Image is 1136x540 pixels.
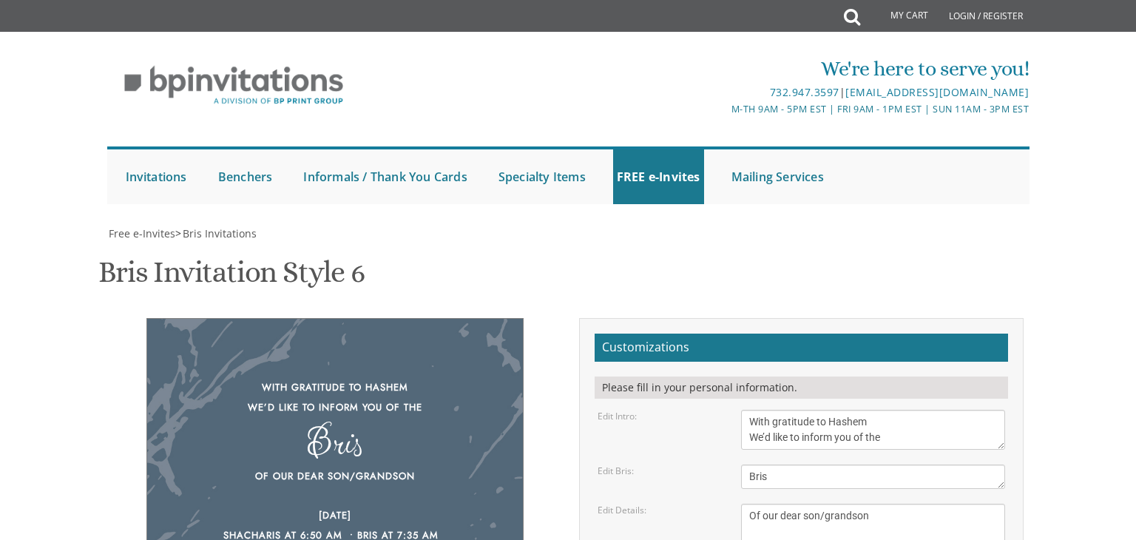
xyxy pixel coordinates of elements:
a: 732.947.3597 [770,85,839,99]
h1: Bris Invitation Style 6 [98,256,364,300]
textarea: With gratitude to Hashem We’d like to inform you of the [741,410,1006,450]
a: Informals / Thank You Cards [300,149,470,204]
a: My Cart [859,1,939,31]
div: | [415,84,1029,101]
a: Mailing Services [728,149,828,204]
div: We're here to serve you! [415,54,1029,84]
textarea: Bris [741,465,1006,489]
a: Specialty Items [495,149,589,204]
a: Bris Invitations [181,226,257,240]
a: FREE e-Invites [613,149,704,204]
div: With gratitude to Hashem We’d like to inform you of the [177,378,493,417]
div: Bris [177,432,493,452]
span: Bris Invitations [183,226,257,240]
div: Please fill in your personal information. [595,377,1008,399]
a: [EMAIL_ADDRESS][DOMAIN_NAME] [845,85,1029,99]
label: Edit Intro: [598,410,637,422]
img: BP Invitation Loft [107,55,361,116]
label: Edit Bris: [598,465,634,477]
span: Free e-Invites [109,226,175,240]
div: M-Th 9am - 5pm EST | Fri 9am - 1pm EST | Sun 11am - 3pm EST [415,101,1029,117]
a: Free e-Invites [107,226,175,240]
span: > [175,226,257,240]
iframe: chat widget [1074,481,1121,525]
a: Benchers [214,149,277,204]
label: Edit Details: [598,504,646,516]
a: Invitations [122,149,191,204]
h2: Customizations [595,334,1008,362]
